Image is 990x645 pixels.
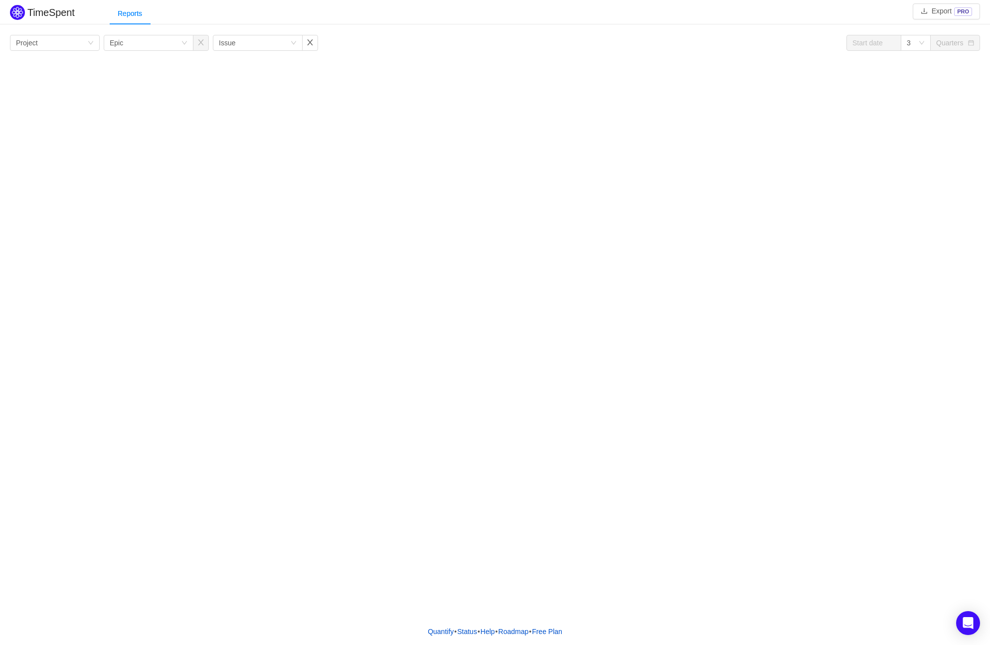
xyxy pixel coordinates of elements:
span: • [454,628,457,636]
div: 3 [907,35,911,50]
h2: TimeSpent [27,7,75,18]
i: icon: down [181,40,187,47]
button: icon: close [302,35,318,51]
div: Reports [110,2,150,25]
img: Quantify logo [10,5,25,20]
button: icon: close [193,35,209,51]
a: Quantify [427,624,454,639]
div: Epic [110,35,123,50]
input: Start date [846,35,901,51]
span: • [478,628,480,636]
i: icon: down [88,40,94,47]
button: icon: downloadExportPRO [913,3,980,19]
span: • [495,628,498,636]
div: Project [16,35,38,50]
span: • [529,628,531,636]
div: Issue [219,35,235,50]
button: Free Plan [531,624,563,639]
a: Status [457,624,478,639]
i: icon: calendar [968,40,974,47]
i: icon: down [291,40,297,47]
div: Quarters [936,35,963,50]
a: Roadmap [498,624,529,639]
a: Help [480,624,495,639]
i: icon: down [919,40,925,47]
div: Open Intercom Messenger [956,611,980,635]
